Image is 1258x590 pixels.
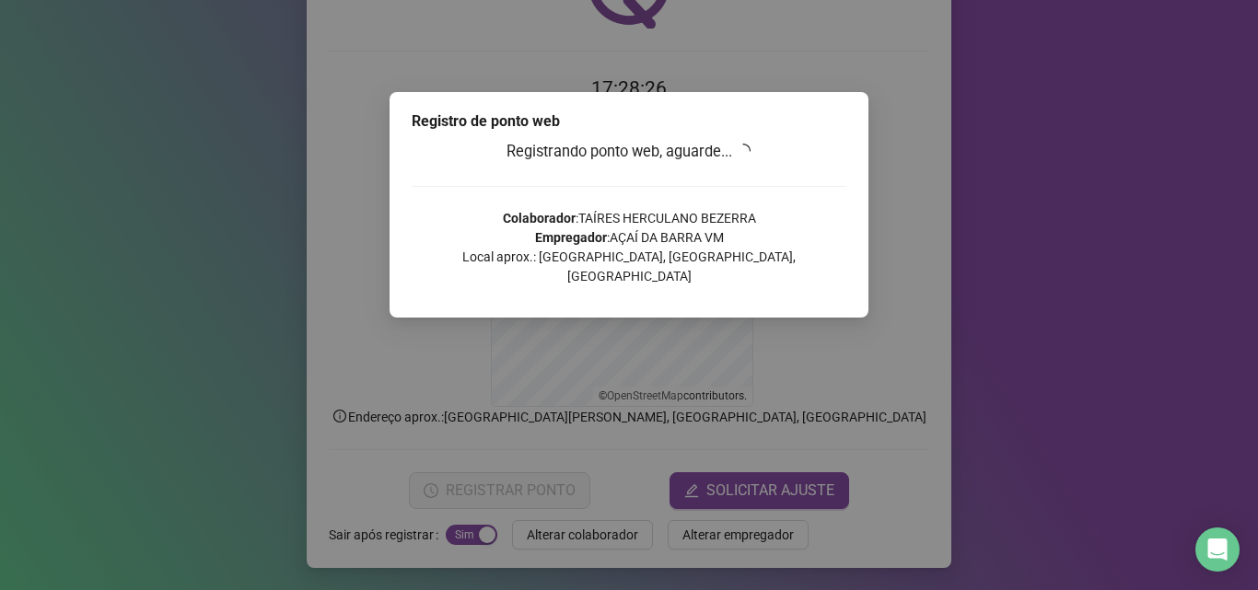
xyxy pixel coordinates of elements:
[1195,527,1240,572] div: Open Intercom Messenger
[412,209,846,286] p: : TAÍRES HERCULANO BEZERRA : AÇAÍ DA BARRA VM Local aprox.: [GEOGRAPHIC_DATA], [GEOGRAPHIC_DATA],...
[734,142,753,161] span: loading
[535,230,607,245] strong: Empregador
[503,211,576,226] strong: Colaborador
[412,110,846,133] div: Registro de ponto web
[412,140,846,164] h3: Registrando ponto web, aguarde...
